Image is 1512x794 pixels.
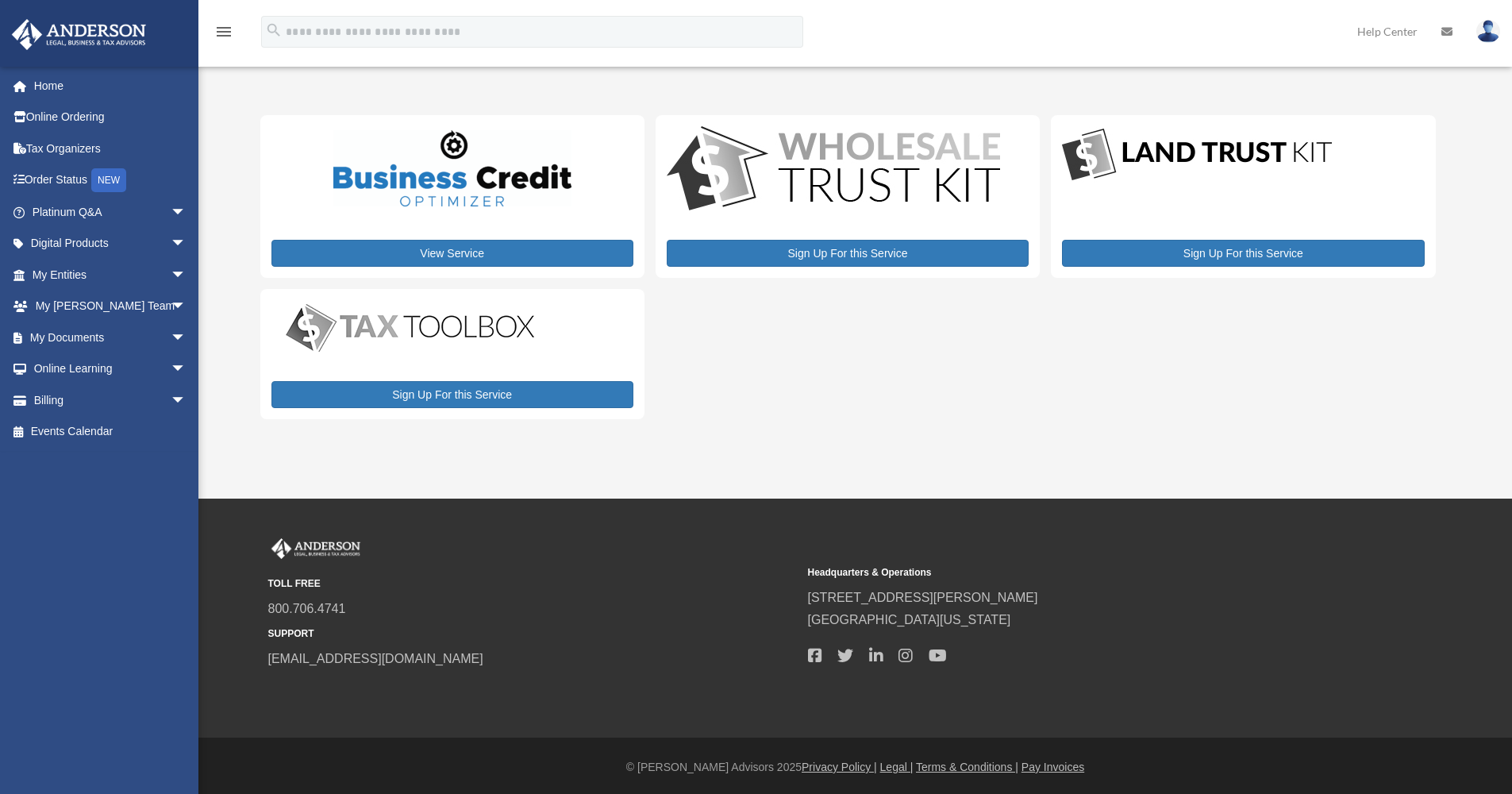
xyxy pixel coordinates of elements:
[1476,20,1500,43] img: User Pic
[7,19,151,50] img: Anderson Advisors Platinum Portal
[667,240,1029,267] a: Sign Up For this Service
[802,761,877,773] a: Privacy Policy |
[916,761,1018,773] a: Terms & Conditions |
[265,21,283,39] i: search
[1062,126,1332,184] img: LandTrust_lgo-1.jpg
[11,133,210,164] a: Tax Organizers
[198,757,1512,777] div: © [PERSON_NAME] Advisors 2025
[880,761,914,773] a: Legal |
[214,28,233,41] a: menu
[667,126,1000,214] img: WS-Trust-Kit-lgo-1.jpg
[171,353,202,386] span: arrow_drop_down
[271,381,633,408] a: Sign Up For this Service
[171,228,202,260] span: arrow_drop_down
[91,168,126,192] div: NEW
[268,626,797,642] small: SUPPORT
[268,576,797,592] small: TOLL FREE
[171,259,202,291] span: arrow_drop_down
[11,70,210,102] a: Home
[11,322,210,353] a: My Documentsarrow_drop_down
[11,102,210,133] a: Online Ordering
[268,538,364,559] img: Anderson Advisors Platinum Portal
[11,228,202,260] a: Digital Productsarrow_drop_down
[268,602,346,615] a: 800.706.4741
[171,384,202,417] span: arrow_drop_down
[808,591,1038,604] a: [STREET_ADDRESS][PERSON_NAME]
[11,291,210,322] a: My [PERSON_NAME] Teamarrow_drop_down
[214,22,233,41] i: menu
[11,353,210,385] a: Online Learningarrow_drop_down
[1021,761,1084,773] a: Pay Invoices
[808,613,1011,626] a: [GEOGRAPHIC_DATA][US_STATE]
[271,300,549,356] img: taxtoolbox_new-1.webp
[171,196,202,229] span: arrow_drop_down
[11,164,210,197] a: Order StatusNEW
[11,384,210,416] a: Billingarrow_drop_down
[171,322,202,354] span: arrow_drop_down
[1062,240,1424,267] a: Sign Up For this Service
[11,196,210,228] a: Platinum Q&Aarrow_drop_down
[271,240,633,267] a: View Service
[808,565,1337,581] small: Headquarters & Operations
[171,291,202,323] span: arrow_drop_down
[268,652,483,665] a: [EMAIL_ADDRESS][DOMAIN_NAME]
[11,416,210,448] a: Events Calendar
[11,259,210,291] a: My Entitiesarrow_drop_down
